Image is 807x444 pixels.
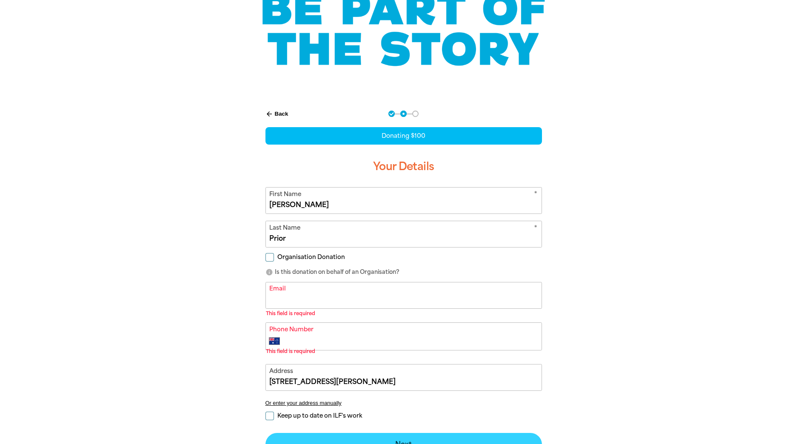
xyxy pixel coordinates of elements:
[412,111,419,117] button: Navigate to step 3 of 3 to enter your payment details
[277,253,345,261] span: Organisation Donation
[265,412,274,420] input: Keep up to date on ILF's work
[265,110,273,118] i: arrow_back
[265,153,542,180] h3: Your Details
[265,268,273,276] i: info
[265,253,274,262] input: Organisation Donation
[277,412,362,420] span: Keep up to date on ILF's work
[265,400,542,406] button: Or enter your address manually
[265,268,542,276] p: Is this donation on behalf of an Organisation?
[265,127,542,145] div: Donating $100
[262,107,292,121] button: Back
[400,111,407,117] button: Navigate to step 2 of 3 to enter your details
[388,111,395,117] button: Navigate to step 1 of 3 to enter your donation amount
